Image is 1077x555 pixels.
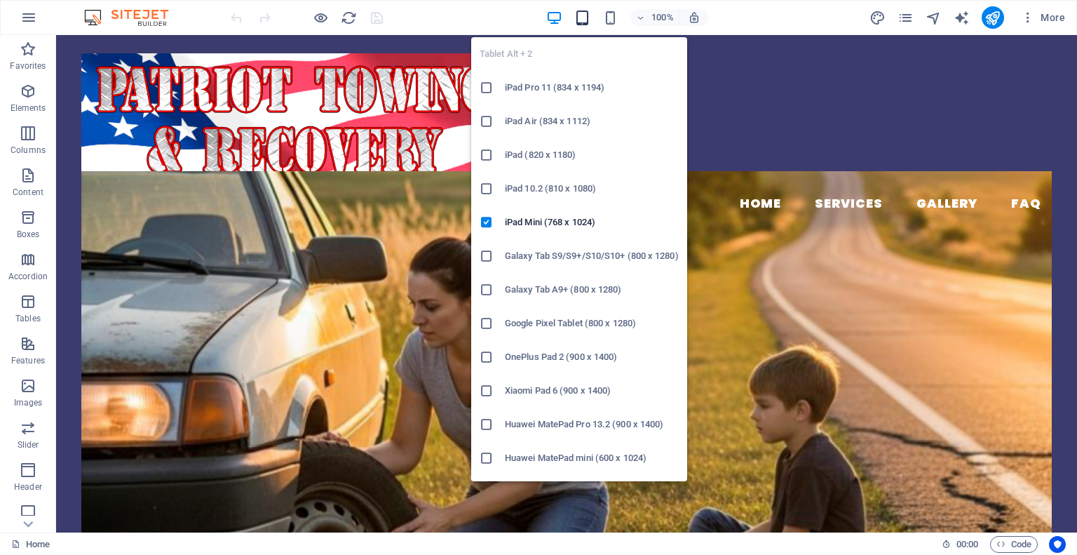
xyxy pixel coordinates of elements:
button: Code [990,536,1038,553]
h6: Xiaomi Pad 6 (900 x 1400) [505,382,679,399]
span: More [1021,11,1065,25]
p: Features [11,355,45,366]
p: Columns [11,145,46,156]
i: Navigator [926,10,942,26]
span: : [966,539,968,549]
h6: Google Pixel Tablet (800 x 1280) [505,315,679,332]
button: pages [897,9,914,26]
h6: Galaxy Tab S9/S9+/S10/S10+ (800 x 1280) [505,248,679,265]
h6: Huawei MatePad Pro 13.2 (900 x 1400) [505,416,679,433]
h6: Session time [942,536,979,553]
button: navigator [926,9,942,26]
i: Publish [984,10,1001,26]
h6: iPad (820 x 1180) [505,147,679,163]
button: reload [340,9,357,26]
p: Tables [15,313,41,324]
a: Click to cancel selection. Double-click to open Pages [11,536,50,553]
img: Editor Logo [81,9,186,26]
h6: iPad Mini (768 x 1024) [505,214,679,231]
span: Code [996,536,1031,553]
h6: iPad 10.2 (810 x 1080) [505,180,679,197]
button: Click here to leave preview mode and continue editing [312,9,329,26]
button: 100% [630,9,680,26]
p: Elements [11,102,46,114]
h6: Galaxy Tab A9+ (800 x 1280) [505,281,679,298]
button: design [869,9,886,26]
h6: Huawei MatePad mini (600 x 1024) [505,450,679,467]
span: 00 00 [956,536,978,553]
p: Boxes [17,229,40,240]
p: Content [13,187,43,198]
button: text_generator [954,9,970,26]
h6: iPad Air (834 x 1112) [505,113,679,130]
i: Reload page [341,10,357,26]
h6: 100% [651,9,674,26]
h6: iPad Pro 11 (834 x 1194) [505,79,679,96]
p: Images [14,397,43,408]
p: Accordion [8,271,48,282]
i: AI Writer [954,10,970,26]
p: Favorites [10,60,46,72]
i: Design (Ctrl+Alt+Y) [869,10,886,26]
i: On resize automatically adjust zoom level to fit chosen device. [688,11,700,24]
button: Usercentrics [1049,536,1066,553]
i: Pages (Ctrl+Alt+S) [897,10,914,26]
h6: OnePlus Pad 2 (900 x 1400) [505,349,679,366]
button: More [1015,6,1071,29]
button: publish [982,6,1004,29]
p: Header [14,481,42,493]
p: Slider [18,439,39,450]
